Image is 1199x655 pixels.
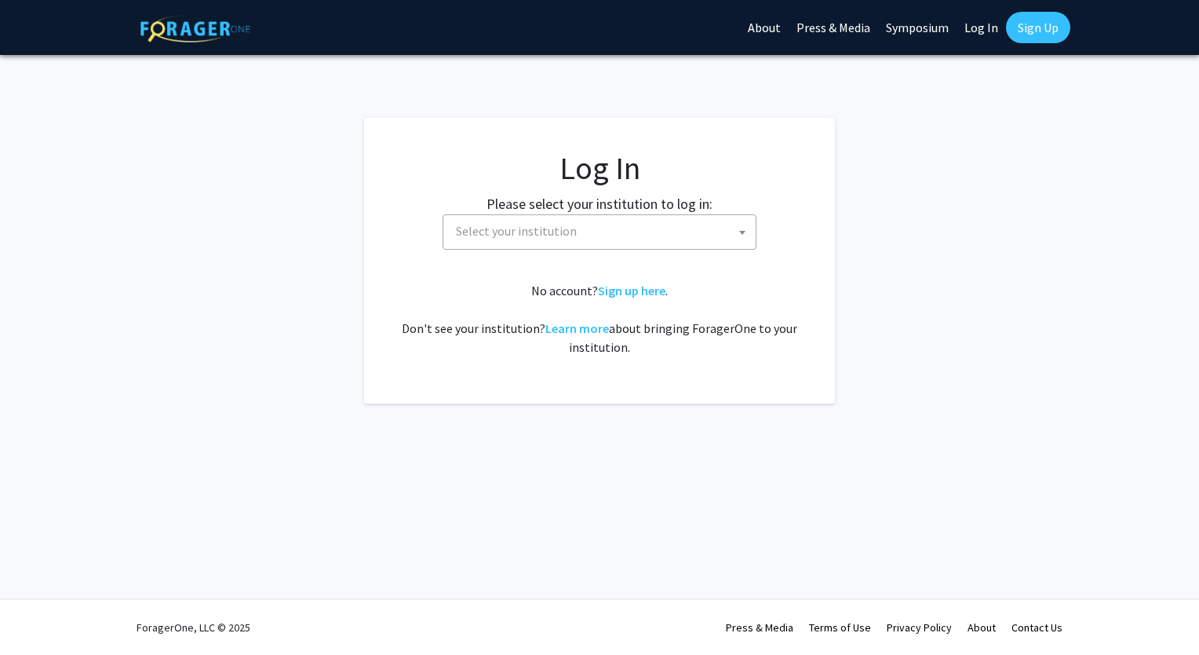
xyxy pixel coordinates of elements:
[1006,12,1070,43] a: Sign Up
[1011,620,1062,635] a: Contact Us
[450,215,756,247] span: Select your institution
[968,620,996,635] a: About
[809,620,871,635] a: Terms of Use
[887,620,952,635] a: Privacy Policy
[443,214,756,250] span: Select your institution
[726,620,793,635] a: Press & Media
[137,600,250,655] div: ForagerOne, LLC © 2025
[395,149,804,187] h1: Log In
[395,281,804,357] div: No account? . Don't see your institution? about bringing ForagerOne to your institution.
[140,15,250,42] img: ForagerOne Logo
[487,193,712,214] label: Please select your institution to log in:
[545,320,609,336] a: Learn more about bringing ForagerOne to your institution
[598,283,665,298] a: Sign up here
[456,223,577,239] span: Select your institution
